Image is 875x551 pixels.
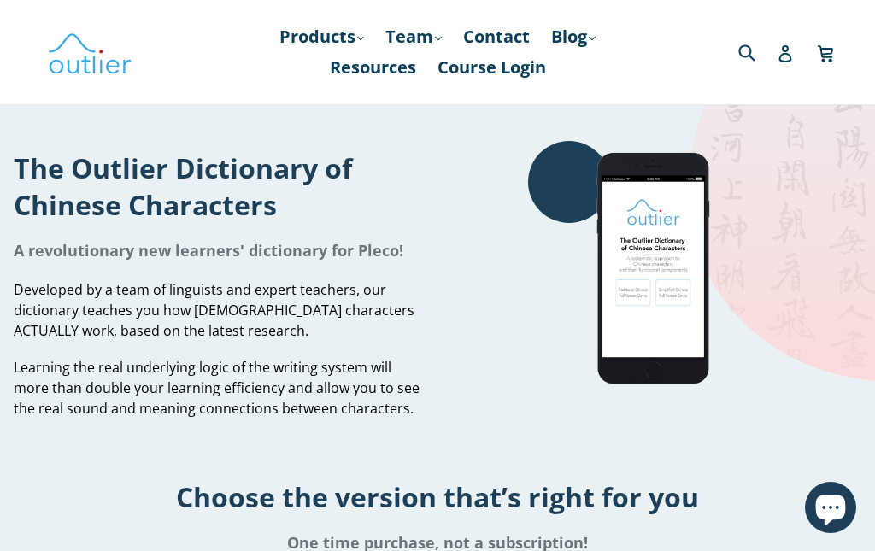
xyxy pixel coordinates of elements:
h1: The Outlier Dictionary of Chinese Characters [14,149,425,223]
input: Search [734,34,781,69]
span: Learning the real underlying logic of the writing system will more than double your learning effi... [14,358,420,418]
a: Course Login [429,52,555,83]
span: Developed by a team of linguists and expert teachers, our dictionary teaches you how [DEMOGRAPHIC... [14,280,414,340]
a: Blog [543,21,604,52]
a: Contact [455,21,538,52]
img: Outlier Linguistics [47,27,132,77]
h1: A revolutionary new learners' dictionary for Pleco! [14,240,425,261]
a: Products [271,21,373,52]
a: Team [377,21,450,52]
inbox-online-store-chat: Shopify online store chat [800,482,861,537]
a: Resources [321,52,425,83]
